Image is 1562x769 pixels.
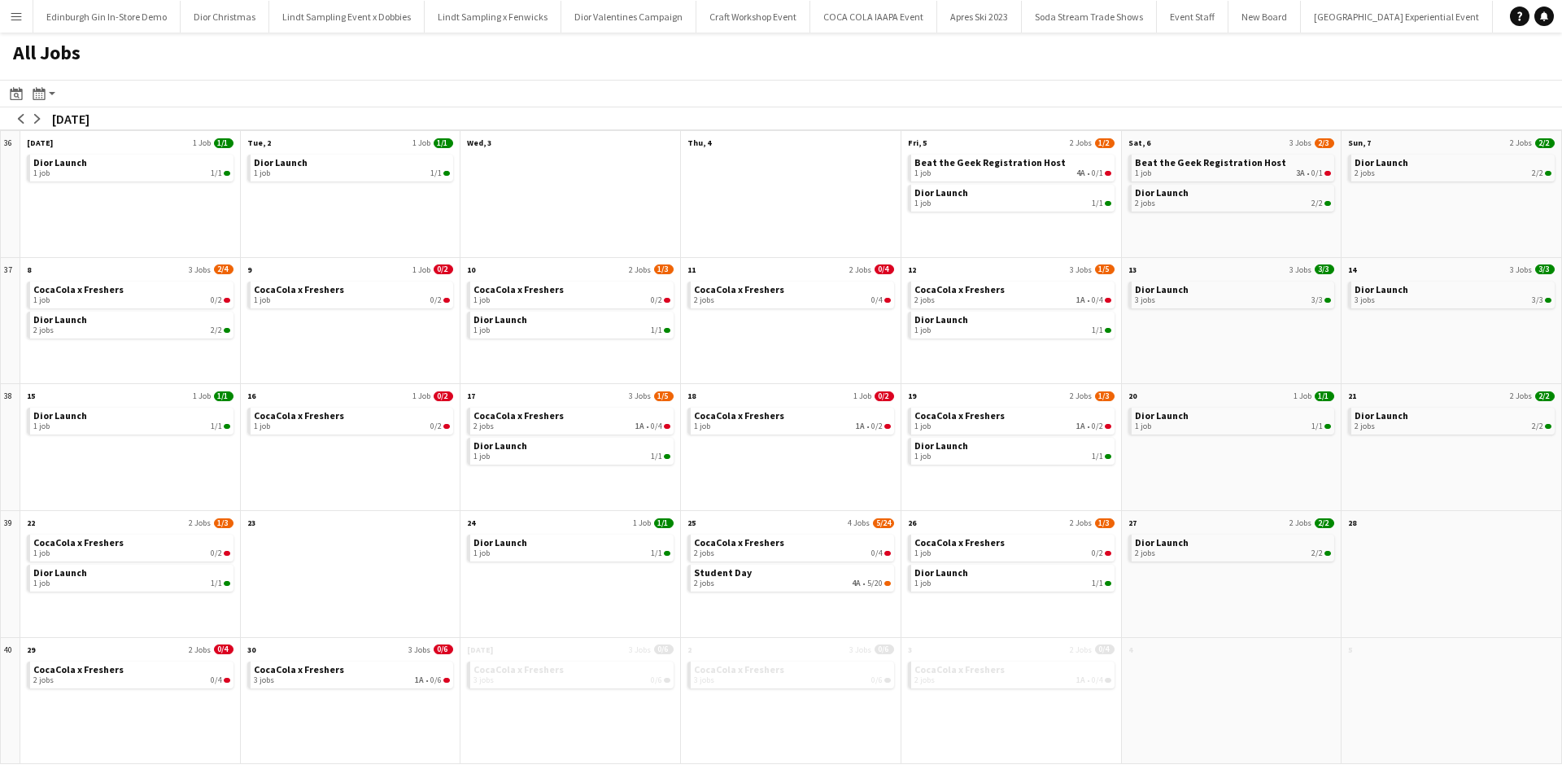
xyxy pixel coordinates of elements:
span: Dior Launch [1355,409,1408,422]
span: CocaCola x Freshers [914,663,1005,675]
a: CocaCola x Freshers1 job0/2 [33,535,230,558]
span: 0/2 [1092,548,1103,558]
span: 0/4 [1092,295,1103,305]
span: 1/1 [224,424,230,429]
span: 2 Jobs [849,264,871,275]
span: 1/1 [664,454,670,459]
span: 3 Jobs [1289,264,1311,275]
a: CocaCola x Freshers1 job0/2 [473,282,670,305]
span: 0/2 [443,298,450,303]
button: Event Staff [1157,1,1228,33]
span: 2 jobs [694,548,714,558]
span: 3 Jobs [189,264,211,275]
span: CocaCola x Freshers [694,536,784,548]
span: CocaCola x Freshers [33,663,124,675]
span: CocaCola x Freshers [473,409,564,422]
div: • [254,675,451,685]
span: 17 [467,391,475,401]
span: 1 Job [633,518,651,528]
div: • [914,675,1111,685]
a: Dior Launch1 job1/1 [473,438,670,461]
span: 3A [1296,168,1305,178]
span: 2 jobs [33,326,54,335]
span: 1 job [914,168,931,178]
span: 0/2 [434,264,453,274]
span: Dior Launch [914,566,968,579]
span: 3/3 [1545,298,1551,303]
span: 2 Jobs [1070,391,1092,401]
span: 3/3 [1311,295,1323,305]
span: 2 Jobs [1070,518,1092,528]
span: 1/3 [214,518,233,528]
button: Dior Valentines Campaign [561,1,696,33]
a: Dior Launch2 jobs2/2 [1355,155,1551,178]
span: 1/1 [211,579,222,588]
span: Dior Launch [1355,156,1408,168]
span: Dior Launch [1135,409,1189,422]
span: 26 [908,518,916,528]
span: 1 job [914,326,931,335]
span: 1/1 [654,518,674,528]
span: 3 jobs [254,675,274,685]
span: 2/2 [1324,551,1331,556]
a: CocaCola x Freshers2 jobs0/4 [33,662,230,685]
span: CocaCola x Freshers [914,536,1005,548]
span: 27 [1128,518,1137,528]
span: 1 job [33,548,50,558]
span: 1 job [33,295,50,305]
span: 0/2 [434,391,453,401]
div: • [914,168,1111,178]
span: 24 [467,518,475,528]
span: 1 job [33,422,50,431]
span: Dior Launch [33,313,87,326]
a: Dior Launch1 job1/1 [254,155,451,178]
span: 0/2 [430,422,442,431]
a: CocaCola x Freshers2 jobs1A•0/4 [914,282,1111,305]
span: 1/1 [1315,391,1334,401]
span: CocaCola x Freshers [694,283,784,295]
span: 2 jobs [1355,168,1375,178]
a: CocaCola x Freshers3 jobs0/6 [694,662,891,685]
span: 0/2 [224,298,230,303]
span: 2 Jobs [1289,518,1311,528]
span: Fri, 5 [908,138,927,148]
span: 1 job [33,168,50,178]
span: 3 Jobs [629,391,651,401]
span: 2/2 [1535,138,1555,148]
span: 20 [1128,391,1137,401]
span: 1 job [254,295,270,305]
span: Sun, 7 [1348,138,1371,148]
span: 3 jobs [1135,295,1155,305]
span: 0/1 [1311,168,1323,178]
span: 19 [908,391,916,401]
span: 1 Job [1294,391,1311,401]
span: 11 [687,264,696,275]
span: 1/1 [434,138,453,148]
button: Craft Workshop Event [696,1,810,33]
span: Sat, 6 [1128,138,1150,148]
span: 1A [1076,422,1085,431]
span: 2/2 [1311,199,1323,208]
span: 2 jobs [1135,548,1155,558]
span: 5/20 [867,579,883,588]
span: 1/1 [1311,422,1323,431]
span: 1/1 [1324,424,1331,429]
span: 4A [852,579,861,588]
span: CocaCola x Freshers [254,663,344,675]
span: 1/1 [1105,454,1111,459]
span: 2/2 [1532,422,1543,431]
div: • [473,422,670,431]
span: 1/1 [651,548,662,558]
a: CocaCola x Freshers2 jobs0/4 [694,282,891,305]
button: COCA COLA IAAPA Event [810,1,937,33]
a: Dior Launch3 jobs3/3 [1135,282,1332,305]
span: [DATE] [27,138,53,148]
span: 1/1 [1105,201,1111,206]
a: Dior Launch2 jobs2/2 [1355,408,1551,431]
span: 2 jobs [1135,199,1155,208]
span: 1 job [914,452,931,461]
span: 1/1 [214,138,233,148]
span: 3/3 [1535,264,1555,274]
span: 21 [1348,391,1356,401]
span: Tue, 2 [247,138,271,148]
